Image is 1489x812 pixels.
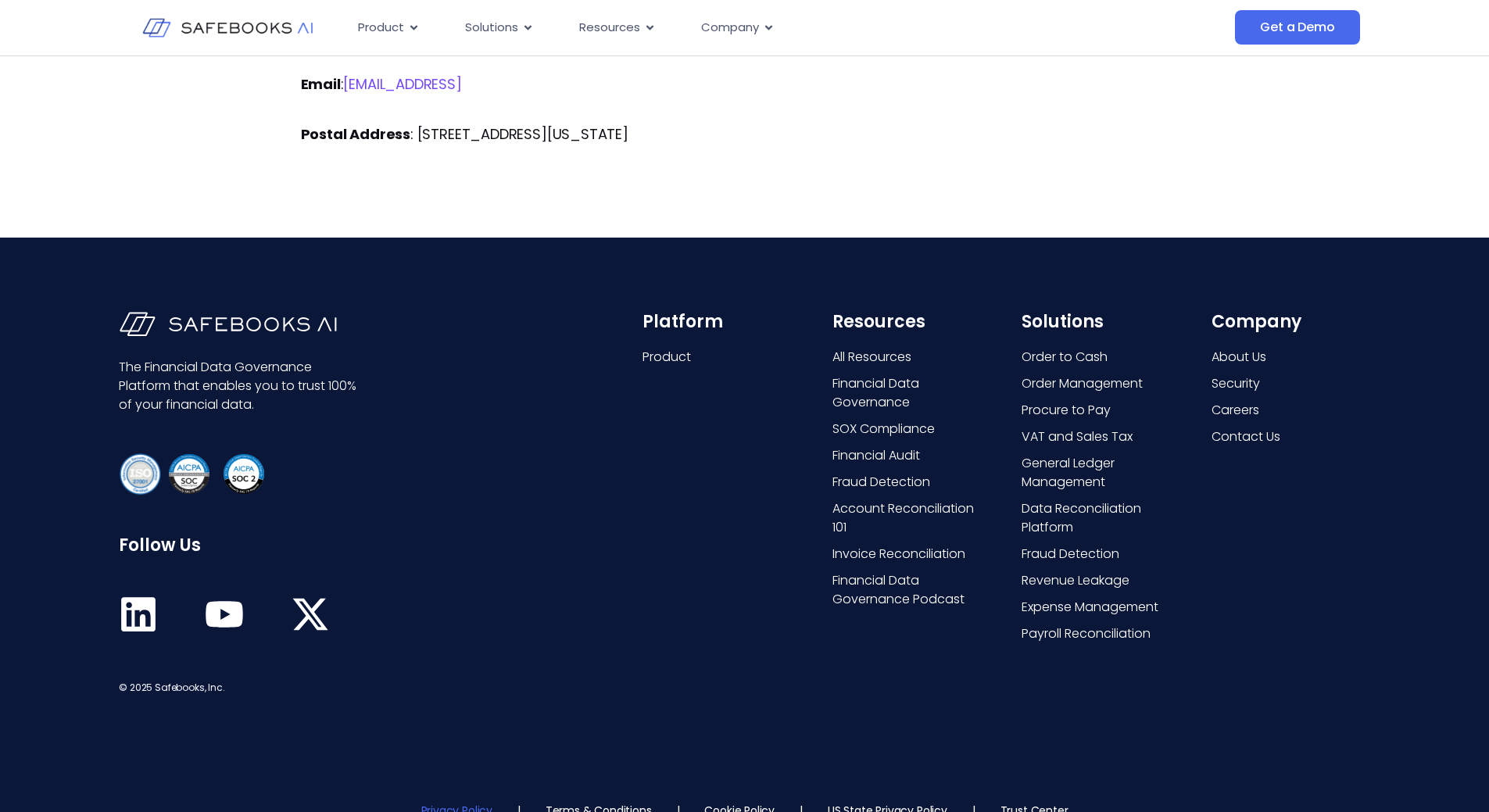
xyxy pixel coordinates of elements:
a: VAT and Sales Tax [1022,427,1180,446]
span: Fraud Detection [832,473,930,492]
span: Careers [1212,401,1259,420]
strong: Email [301,74,341,94]
a: General Ledger Management [1022,454,1180,492]
div: Menu Toggle [345,13,1079,43]
a: Fraud Detection [832,473,991,492]
a: Security [1212,374,1370,393]
span: Order to Cash [1022,348,1108,367]
a: [EMAIL_ADDRESS] [343,74,461,94]
span: Payroll Reconciliation [1022,624,1151,643]
span: Financial Audit [832,446,920,465]
a: Product [642,348,801,367]
span: Security [1212,374,1260,393]
a: Account Reconciliation 101 [832,499,991,537]
h6: Resources [832,312,991,332]
a: Get a Demo [1235,10,1359,45]
h6: Company [1212,312,1370,332]
span: Fraud Detection [1022,545,1119,563]
a: Careers [1212,401,1370,420]
a: About Us [1212,348,1370,367]
h6: Platform [642,312,801,332]
span: VAT and Sales Tax [1022,427,1133,446]
a: Data Reconciliation Platform [1022,499,1180,537]
strong: Postal Address [301,124,410,144]
a: SOX Compliance [832,420,991,438]
span: Company [701,19,759,37]
a: Payroll Reconciliation [1022,624,1180,643]
a: Invoice Reconciliation [832,545,991,563]
a: Fraud Detection [1022,545,1180,563]
a: Financial Data Governance Podcast [832,571,991,609]
span: Procure to Pay [1022,401,1111,420]
a: Financial Data Governance [832,374,991,412]
a: Expense Management [1022,598,1180,617]
nav: Menu [345,13,1079,43]
a: Revenue Leakage [1022,571,1180,590]
span: Revenue Leakage [1022,571,1129,590]
span: Resources [579,19,640,37]
p: : [STREET_ADDRESS][US_STATE] [301,125,1189,144]
p: The Financial Data Governance Platform that enables you to trust 100% of your financial data. [119,358,361,414]
p: : [301,75,1189,94]
span: Order Management [1022,374,1143,393]
span: Product [358,19,404,37]
span: Get a Demo [1260,20,1334,35]
a: All Resources [832,348,991,367]
h6: Follow Us [119,535,361,556]
h6: Solutions [1022,312,1180,332]
span: Expense Management [1022,598,1158,617]
span: Product [642,348,691,367]
a: Procure to Pay [1022,401,1180,420]
span: All Resources [832,348,911,367]
span: © 2025 Safebooks, Inc. [119,681,224,694]
a: Contact Us [1212,427,1370,446]
span: About Us [1212,348,1266,367]
span: Solutions [465,19,518,37]
a: Financial Audit [832,446,991,465]
span: Invoice Reconciliation [832,545,965,563]
span: Contact Us [1212,427,1280,446]
span: SOX Compliance [832,420,935,438]
a: Order Management [1022,374,1180,393]
a: Order to Cash [1022,348,1180,367]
